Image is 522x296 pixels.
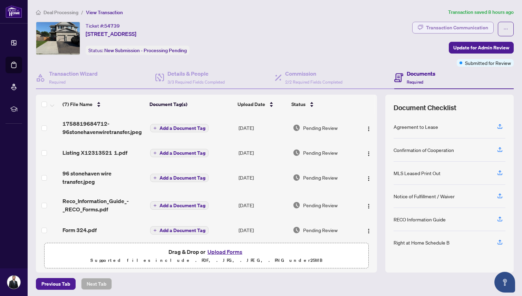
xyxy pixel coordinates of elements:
button: Add a Document Tag [150,124,209,132]
span: View Transaction [86,9,123,16]
button: Logo [363,225,374,236]
button: Add a Document Tag [150,174,209,182]
button: Logo [363,147,374,158]
span: Drag & Drop orUpload FormsSupported files include .PDF, .JPG, .JPEG, .PNG under25MB [45,243,368,269]
span: Add a Document Tag [159,228,205,233]
th: Status [289,95,356,114]
span: 1758819684712-96stonehavenwiretransfer.jpeg [62,120,145,136]
span: Reco_Information_Guide_-_RECO_Forms.pdf [62,197,145,213]
div: Right at Home Schedule B [394,239,449,246]
span: plus [153,151,157,155]
span: 3/3 Required Fields Completed [167,79,225,85]
img: Logo [366,203,371,209]
button: Transaction Communication [412,22,494,34]
h4: Commission [285,69,342,78]
th: (7) File Name [60,95,147,114]
span: plus [153,229,157,232]
button: Add a Document Tag [150,149,209,157]
span: Required [407,79,423,85]
span: Pending Review [303,149,338,156]
span: ellipsis [503,27,508,31]
span: plus [153,126,157,130]
img: Document Status [293,124,300,132]
span: Add a Document Tag [159,126,205,131]
li: / [81,8,83,16]
img: Logo [366,126,371,132]
button: Add a Document Tag [150,124,209,133]
span: Deal Processing [43,9,78,16]
th: Upload Date [235,95,289,114]
button: Add a Document Tag [150,149,209,157]
span: Upload Date [238,101,265,108]
span: Pending Review [303,174,338,181]
div: Notice of Fulfillment / Waiver [394,192,455,200]
span: Document Checklist [394,103,456,113]
button: Logo [363,200,374,211]
span: Status [291,101,306,108]
button: Add a Document Tag [150,173,209,182]
span: Add a Document Tag [159,151,205,155]
img: Document Status [293,149,300,156]
td: [DATE] [236,191,290,219]
button: Add a Document Tag [150,226,209,235]
div: Agreement to Lease [394,123,438,131]
span: Add a Document Tag [159,203,205,208]
span: 54739 [104,23,120,29]
h4: Transaction Wizard [49,69,98,78]
span: plus [153,204,157,207]
img: Logo [366,176,371,181]
th: Document Tag(s) [147,95,235,114]
button: Previous Tab [36,278,76,290]
h4: Documents [407,69,435,78]
span: [STREET_ADDRESS] [86,30,136,38]
span: Add a Document Tag [159,175,205,180]
button: Update for Admin Review [449,42,514,54]
button: Upload Forms [205,247,244,256]
button: Add a Document Tag [150,201,209,210]
div: RECO Information Guide [394,216,446,223]
td: [DATE] [236,164,290,191]
div: Status: [86,46,190,55]
span: plus [153,176,157,180]
span: 2/2 Required Fields Completed [285,79,342,85]
span: Submitted for Review [465,59,511,67]
button: Next Tab [81,278,112,290]
span: Form 324.pdf [62,226,97,234]
button: Add a Document Tag [150,226,209,235]
img: Logo [366,228,371,234]
div: Ticket #: [86,22,120,30]
span: Required [49,79,66,85]
span: Pending Review [303,124,338,132]
td: [DATE] [236,219,290,241]
h4: Details & People [167,69,225,78]
span: Drag & Drop or [168,247,244,256]
span: Previous Tab [41,278,70,289]
button: Add a Document Tag [150,201,209,210]
div: MLS Leased Print Out [394,169,441,177]
img: Document Status [293,226,300,234]
img: Logo [366,151,371,156]
img: logo [6,5,22,18]
span: Update for Admin Review [453,42,509,53]
span: Pending Review [303,201,338,209]
div: Confirmation of Cooperation [394,146,454,154]
img: Profile Icon [7,276,20,289]
td: [DATE] [236,114,290,142]
span: New Submission - Processing Pending [104,47,187,54]
span: Pending Review [303,226,338,234]
span: home [36,10,41,15]
span: 96 stonehaven wire transfer.jpeg [62,169,145,186]
td: [DATE] [236,142,290,164]
img: Document Status [293,174,300,181]
button: Open asap [494,272,515,293]
img: IMG-X12313521_1.jpg [36,22,80,55]
span: Listing X12313521 1.pdf [62,149,127,157]
article: Transaction saved 8 hours ago [448,8,514,16]
div: Transaction Communication [426,22,488,33]
button: Logo [363,122,374,133]
p: Supported files include .PDF, .JPG, .JPEG, .PNG under 25 MB [49,256,364,265]
button: Logo [363,172,374,183]
img: Document Status [293,201,300,209]
span: (7) File Name [62,101,93,108]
